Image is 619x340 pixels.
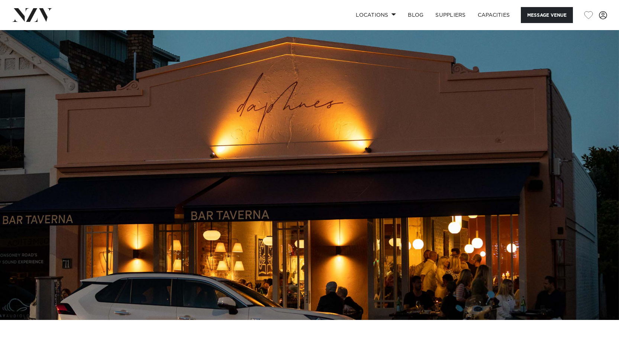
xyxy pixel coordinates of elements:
[350,7,402,23] a: Locations
[521,7,573,23] button: Message Venue
[12,8,52,22] img: nzv-logo.png
[429,7,471,23] a: SUPPLIERS
[402,7,429,23] a: BLOG
[472,7,516,23] a: Capacities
